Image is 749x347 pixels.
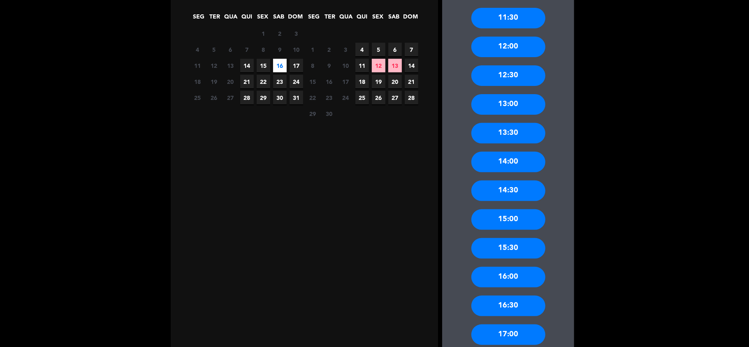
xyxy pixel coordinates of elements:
span: 10 [339,59,352,72]
span: 11 [355,59,369,72]
span: 26 [207,91,221,104]
span: 23 [322,91,336,104]
div: 15:30 [471,238,545,259]
span: TER [208,12,222,25]
div: 11:30 [471,8,545,28]
span: 3 [339,43,352,56]
span: SAB [272,12,286,25]
span: 5 [207,43,221,56]
span: 2 [322,43,336,56]
div: 15:00 [471,209,545,230]
span: 8 [306,59,320,72]
span: 17 [339,75,352,88]
span: 14 [405,59,418,72]
div: 16:30 [471,296,545,316]
span: 15 [306,75,320,88]
span: SEX [256,12,270,25]
span: 25 [191,91,204,104]
div: 13:30 [471,123,545,143]
div: 12:30 [471,65,545,86]
span: SAB [387,12,401,25]
span: QUI [355,12,369,25]
span: 28 [240,91,254,104]
span: QUA [339,12,353,25]
span: DOM [403,12,417,25]
span: 4 [191,43,204,56]
div: 16:00 [471,267,545,287]
span: 16 [273,59,287,72]
span: 24 [290,75,303,88]
span: 22 [306,91,320,104]
span: 18 [355,75,369,88]
span: 10 [290,43,303,56]
span: 21 [240,75,254,88]
div: 17:00 [471,324,545,345]
span: 26 [372,91,385,104]
span: 21 [405,75,418,88]
span: 7 [240,43,254,56]
span: 23 [273,75,287,88]
span: SEX [371,12,385,25]
span: 19 [372,75,385,88]
span: 1 [306,43,320,56]
span: 18 [191,75,204,88]
span: DOM [288,12,302,25]
span: 28 [405,91,418,104]
span: 25 [355,91,369,104]
span: 1 [257,27,270,40]
span: 17 [290,59,303,72]
span: 2 [273,27,287,40]
span: 29 [306,107,320,120]
span: QUA [224,12,238,25]
div: 14:00 [471,152,545,172]
span: 20 [224,75,237,88]
span: 19 [207,75,221,88]
span: SEG [307,12,321,25]
span: 7 [405,43,418,56]
span: 9 [273,43,287,56]
span: QUI [240,12,254,25]
span: 8 [257,43,270,56]
span: 16 [322,75,336,88]
span: 6 [224,43,237,56]
span: 22 [257,75,270,88]
span: 31 [290,91,303,104]
span: 6 [388,43,402,56]
div: 14:30 [471,180,545,201]
span: 12 [372,59,385,72]
span: 29 [257,91,270,104]
span: 20 [388,75,402,88]
span: TER [323,12,337,25]
span: 30 [273,91,287,104]
span: 27 [388,91,402,104]
span: SEG [192,12,206,25]
div: 12:00 [471,37,545,57]
span: 27 [224,91,237,104]
div: 13:00 [471,94,545,115]
span: 9 [322,59,336,72]
span: 30 [322,107,336,120]
span: 15 [257,59,270,72]
span: 4 [355,43,369,56]
span: 13 [224,59,237,72]
span: 5 [372,43,385,56]
span: 11 [191,59,204,72]
span: 14 [240,59,254,72]
span: 3 [290,27,303,40]
span: 12 [207,59,221,72]
span: 24 [339,91,352,104]
span: 13 [388,59,402,72]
